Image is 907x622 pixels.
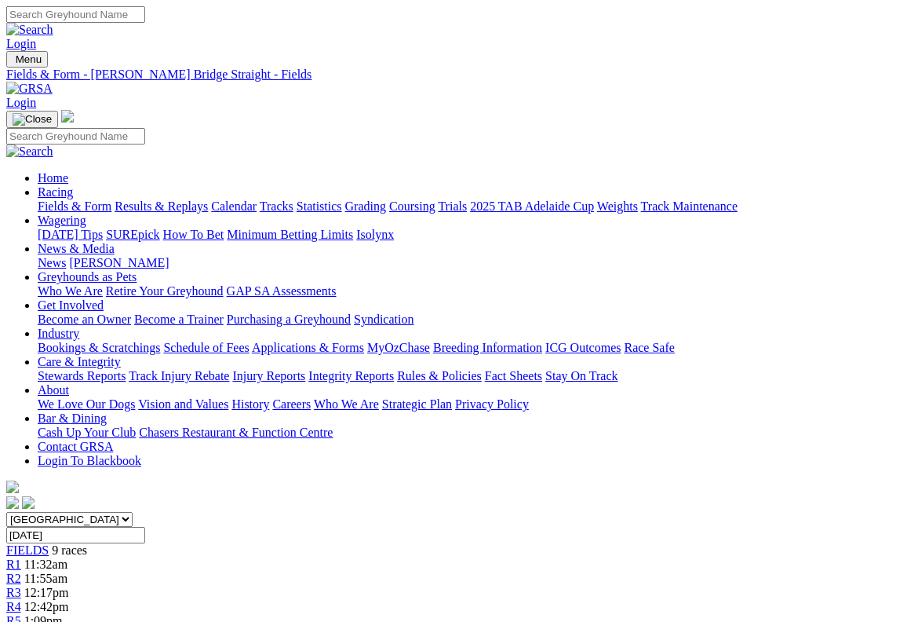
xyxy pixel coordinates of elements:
div: Bar & Dining [38,426,901,440]
div: News & Media [38,256,901,270]
a: [DATE] Tips [38,228,103,241]
a: Race Safe [624,341,674,354]
a: Bar & Dining [38,412,107,425]
a: Integrity Reports [308,369,394,382]
input: Search [6,6,145,23]
a: Statistics [297,199,342,213]
a: Cash Up Your Club [38,426,136,439]
a: Who We Are [314,397,379,411]
div: Industry [38,341,901,355]
a: Care & Integrity [38,355,121,368]
a: Syndication [354,313,413,326]
img: logo-grsa-white.png [6,481,19,493]
span: 12:17pm [24,586,69,599]
a: News [38,256,66,269]
a: R3 [6,586,21,599]
a: R4 [6,600,21,613]
a: How To Bet [163,228,224,241]
a: Minimum Betting Limits [227,228,353,241]
a: Tracks [260,199,293,213]
input: Select date [6,527,145,543]
img: Search [6,23,53,37]
a: History [231,397,269,411]
img: twitter.svg [22,496,35,509]
a: 2025 TAB Adelaide Cup [470,199,594,213]
a: FIELDS [6,543,49,557]
a: Grading [345,199,386,213]
a: Bookings & Scratchings [38,341,160,354]
span: Menu [16,53,42,65]
a: Retire Your Greyhound [106,284,224,298]
a: Careers [272,397,311,411]
div: Wagering [38,228,901,242]
span: 12:42pm [24,600,69,613]
a: ICG Outcomes [545,341,621,354]
a: Results & Replays [115,199,208,213]
a: Chasers Restaurant & Function Centre [139,426,333,439]
img: Close [13,113,52,126]
div: Racing [38,199,901,214]
a: Login [6,96,36,109]
a: Vision and Values [138,397,228,411]
a: Wagering [38,214,86,227]
a: Stay On Track [545,369,617,382]
a: Track Maintenance [641,199,738,213]
a: [PERSON_NAME] [69,256,169,269]
span: 9 races [52,543,87,557]
a: Rules & Policies [397,369,482,382]
a: Racing [38,185,73,199]
a: Industry [38,327,79,340]
a: Applications & Forms [252,341,364,354]
div: Get Involved [38,313,901,327]
a: Schedule of Fees [163,341,249,354]
a: Greyhounds as Pets [38,270,137,284]
img: facebook.svg [6,496,19,509]
a: R1 [6,558,21,571]
span: 11:32am [24,558,67,571]
a: Get Involved [38,298,104,312]
a: Become a Trainer [134,313,224,326]
button: Toggle navigation [6,51,48,68]
a: Strategic Plan [382,397,452,411]
a: Who We Are [38,284,103,298]
a: We Love Our Dogs [38,397,135,411]
a: Login [6,37,36,50]
a: Coursing [389,199,435,213]
a: Login To Blackbook [38,454,141,467]
a: MyOzChase [367,341,430,354]
a: Track Injury Rebate [129,369,229,382]
img: logo-grsa-white.png [61,110,74,123]
input: Search [6,128,145,145]
a: Calendar [211,199,257,213]
a: Purchasing a Greyhound [227,313,351,326]
a: Trials [438,199,467,213]
a: Breeding Information [433,341,542,354]
a: Become an Owner [38,313,131,326]
a: Fields & Form - [PERSON_NAME] Bridge Straight - Fields [6,68,901,82]
a: Fact Sheets [485,369,542,382]
a: News & Media [38,242,115,255]
a: Weights [597,199,638,213]
a: Contact GRSA [38,440,113,453]
div: Greyhounds as Pets [38,284,901,298]
a: Isolynx [356,228,394,241]
a: R2 [6,572,21,585]
span: 11:55am [24,572,67,585]
a: Privacy Policy [455,397,529,411]
a: Home [38,171,68,185]
div: About [38,397,901,412]
a: GAP SA Assessments [227,284,337,298]
a: About [38,383,69,397]
a: SUREpick [106,228,159,241]
div: Care & Integrity [38,369,901,383]
a: Stewards Reports [38,369,126,382]
button: Toggle navigation [6,111,58,128]
img: Search [6,145,53,159]
img: GRSA [6,82,53,96]
a: Fields & Form [38,199,111,213]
